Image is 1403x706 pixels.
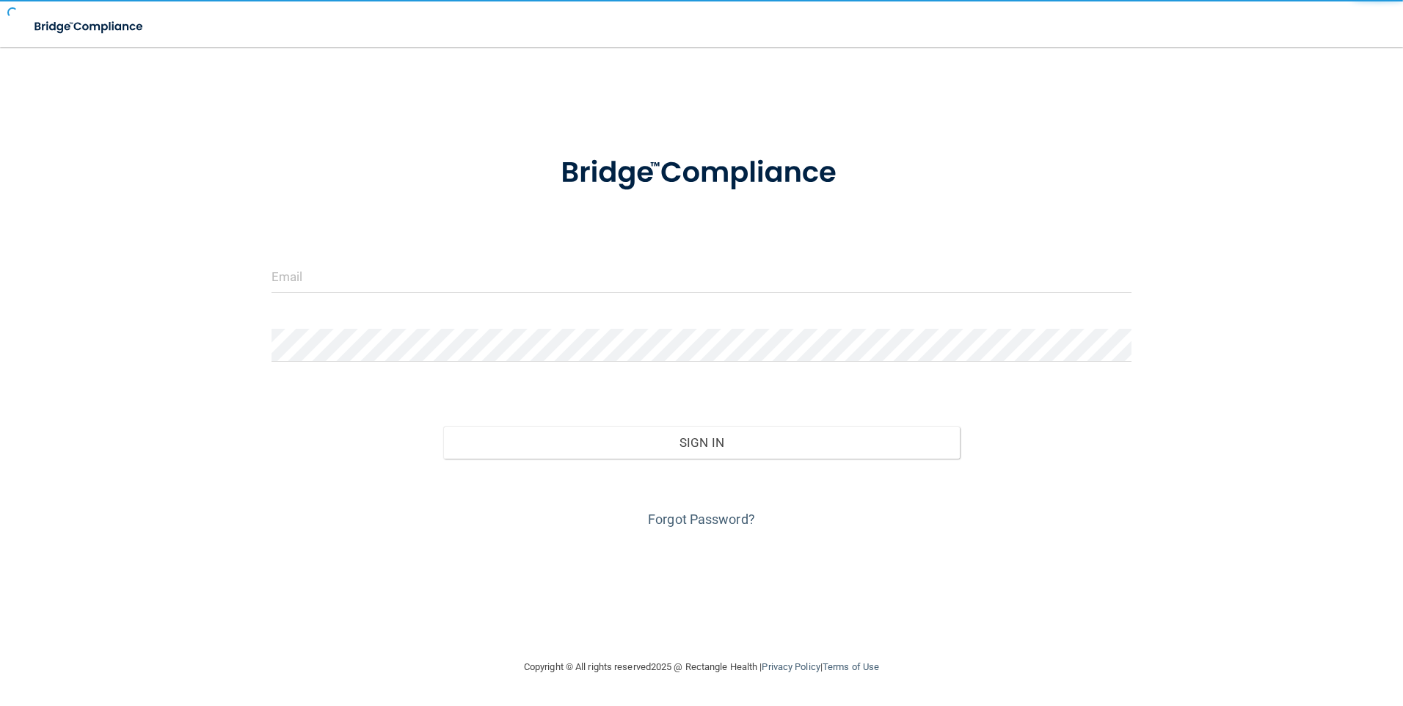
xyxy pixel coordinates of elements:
div: Copyright © All rights reserved 2025 @ Rectangle Health | | [434,644,969,691]
input: Email [272,260,1132,293]
button: Sign In [443,426,960,459]
img: bridge_compliance_login_screen.278c3ca4.svg [531,135,872,211]
a: Terms of Use [823,661,879,672]
a: Privacy Policy [762,661,820,672]
img: bridge_compliance_login_screen.278c3ca4.svg [22,12,157,42]
a: Forgot Password? [648,512,755,527]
